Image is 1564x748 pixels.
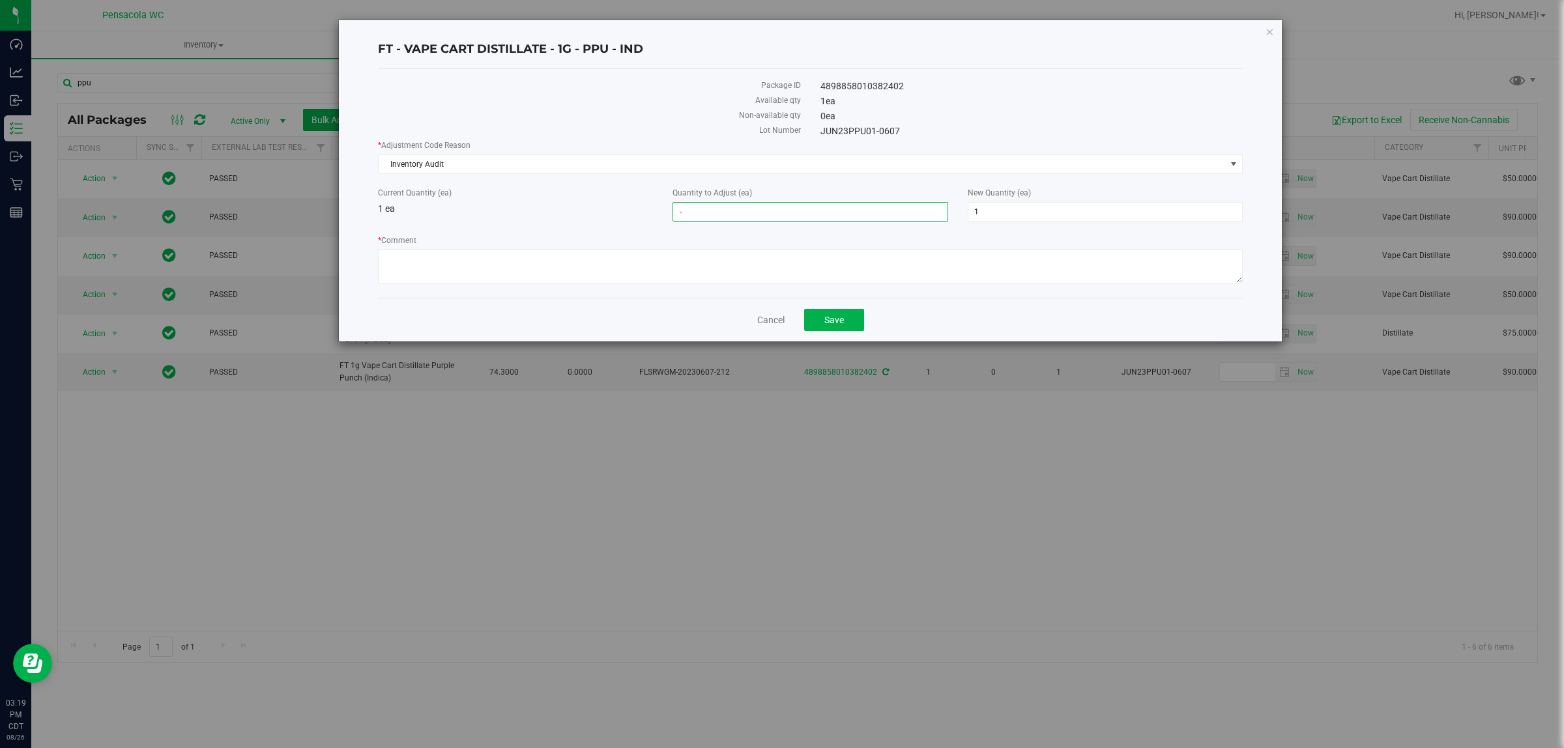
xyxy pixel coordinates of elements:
[673,187,948,199] label: Quantity to Adjust (ea)
[378,139,1243,151] label: Adjustment Code Reason
[378,124,801,136] label: Lot Number
[968,187,1243,199] label: New Quantity (ea)
[378,187,653,199] label: Current Quantity (ea)
[378,203,395,214] span: 1 ea
[378,235,1243,246] label: Comment
[811,79,1253,93] div: 4898858010382402
[1226,155,1242,173] span: select
[13,644,52,683] iframe: Resource center
[804,309,864,331] button: Save
[378,41,1243,58] h4: FT - VAPE CART DISTILLATE - 1G - PPU - IND
[968,203,1242,221] input: 1
[378,94,801,106] label: Available qty
[824,315,844,325] span: Save
[379,155,1226,173] span: Inventory Audit
[826,96,835,106] span: ea
[378,109,801,121] label: Non-available qty
[820,111,835,121] span: 0
[378,79,801,91] label: Package ID
[826,111,835,121] span: ea
[811,124,1253,138] div: JUN23PPU01-0607
[757,313,785,326] a: Cancel
[820,96,835,106] span: 1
